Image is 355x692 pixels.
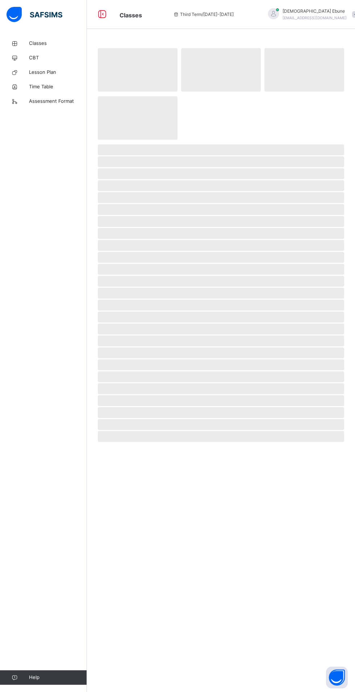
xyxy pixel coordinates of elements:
span: ‌ [98,336,344,346]
span: ‌ [98,395,344,406]
span: ‌ [264,48,344,92]
span: ‌ [98,359,344,370]
span: [EMAIL_ADDRESS][DOMAIN_NAME] [283,16,347,20]
span: ‌ [98,192,344,203]
span: ‌ [98,347,344,358]
span: ‌ [98,48,177,92]
span: Assessment Format [29,98,87,105]
button: Open asap [326,667,348,688]
span: session/term information [173,11,234,18]
span: ‌ [98,252,344,263]
span: ‌ [98,264,344,275]
span: ‌ [98,96,177,140]
span: ‌ [98,180,344,191]
span: ‌ [98,204,344,215]
span: ‌ [98,144,344,155]
span: ‌ [98,240,344,251]
span: ‌ [98,168,344,179]
span: ‌ [98,276,344,287]
span: Help [29,674,87,681]
span: ‌ [98,156,344,167]
span: ‌ [98,431,344,442]
span: ‌ [181,48,261,92]
span: ‌ [98,216,344,227]
span: ‌ [98,228,344,239]
span: ‌ [98,371,344,382]
span: Lesson Plan [29,69,87,76]
span: ‌ [98,324,344,334]
span: ‌ [98,419,344,430]
span: Time Table [29,83,87,90]
span: ‌ [98,383,344,394]
span: CBT [29,54,87,62]
img: safsims [7,7,62,22]
span: ‌ [98,300,344,311]
span: ‌ [98,407,344,418]
span: Classes [120,12,142,19]
span: [DEMOGRAPHIC_DATA] Ebune [283,8,347,14]
span: ‌ [98,312,344,322]
span: Classes [29,40,87,47]
span: ‌ [98,288,344,299]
